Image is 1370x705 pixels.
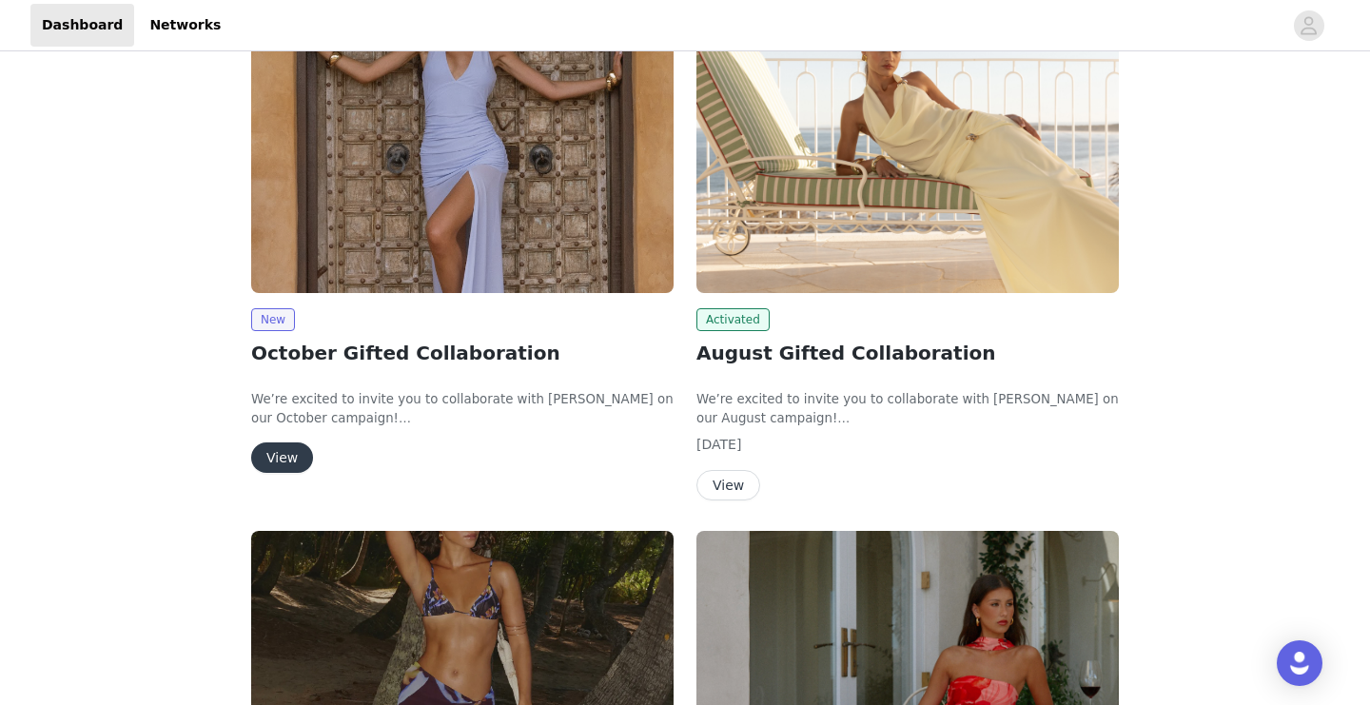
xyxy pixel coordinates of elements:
span: New [251,308,295,331]
span: We’re excited to invite you to collaborate with [PERSON_NAME] on our August campaign! [696,392,1119,425]
a: Dashboard [30,4,134,47]
div: Open Intercom Messenger [1277,640,1322,686]
a: View [696,479,760,493]
span: [DATE] [696,437,741,452]
span: We’re excited to invite you to collaborate with [PERSON_NAME] on our October campaign! [251,392,674,425]
a: View [251,451,313,465]
span: Activated [696,308,770,331]
button: View [696,470,760,500]
h2: October Gifted Collaboration [251,339,674,367]
h2: August Gifted Collaboration [696,339,1119,367]
a: Networks [138,4,232,47]
div: avatar [1300,10,1318,41]
button: View [251,442,313,473]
